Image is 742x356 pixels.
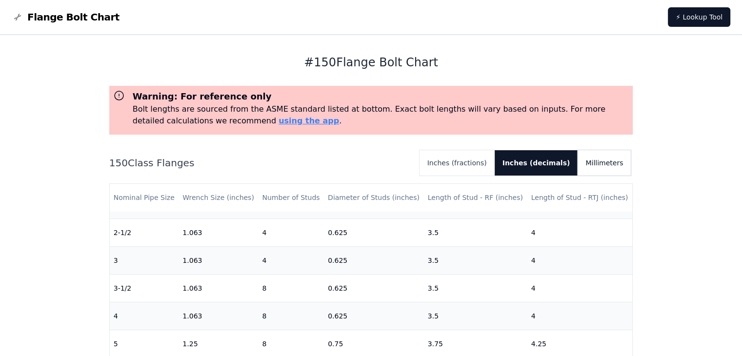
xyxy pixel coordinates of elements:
[258,246,324,274] td: 4
[109,55,633,70] h1: # 150 Flange Bolt Chart
[179,274,258,302] td: 1.063
[527,184,633,212] th: Length of Stud - RTJ (inches)
[179,184,258,212] th: Wrench Size (inches)
[258,218,324,246] td: 4
[424,274,527,302] td: 3.5
[324,246,424,274] td: 0.625
[258,184,324,212] th: Number of Studs
[110,302,179,330] td: 4
[495,150,578,176] button: Inches (decimals)
[527,246,633,274] td: 4
[324,184,424,212] th: Diameter of Studs (inches)
[110,218,179,246] td: 2-1/2
[27,10,120,24] span: Flange Bolt Chart
[258,302,324,330] td: 8
[527,302,633,330] td: 4
[424,246,527,274] td: 3.5
[527,274,633,302] td: 4
[258,274,324,302] td: 8
[424,218,527,246] td: 3.5
[133,90,629,103] h3: Warning: For reference only
[324,302,424,330] td: 0.625
[179,302,258,330] td: 1.063
[110,184,179,212] th: Nominal Pipe Size
[110,274,179,302] td: 3-1/2
[12,11,23,23] img: Flange Bolt Chart Logo
[110,246,179,274] td: 3
[179,218,258,246] td: 1.063
[179,246,258,274] td: 1.063
[668,7,730,27] a: ⚡ Lookup Tool
[420,150,495,176] button: Inches (fractions)
[109,156,412,170] h2: 150 Class Flanges
[324,274,424,302] td: 0.625
[324,218,424,246] td: 0.625
[527,218,633,246] td: 4
[12,10,120,24] a: Flange Bolt Chart LogoFlange Bolt Chart
[424,184,527,212] th: Length of Stud - RF (inches)
[578,150,631,176] button: Millimeters
[279,116,339,125] a: using the app
[424,302,527,330] td: 3.5
[133,103,629,127] p: Bolt lengths are sourced from the ASME standard listed at bottom. Exact bolt lengths will vary ba...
